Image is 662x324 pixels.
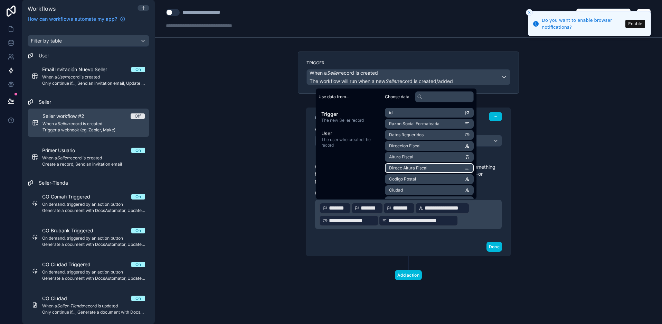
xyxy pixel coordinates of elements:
button: Filter by table [28,35,149,47]
button: Done [486,242,502,252]
div: scrollable content [316,105,382,154]
a: Email Invitación Nuevo SellerOnWhen aUserrecord is createdOnly continue if..., Send an invitation... [28,62,149,90]
span: On demand, triggered by an action button [42,235,145,241]
a: How can workflows automate my app? [25,16,128,22]
span: The workflow will run when a new record is created/added [310,78,453,84]
span: CO Ciudad Triggered [42,261,99,268]
span: Primer Usuario [42,147,83,154]
span: Trigger [321,111,376,118]
span: On demand, triggered by an action button [42,202,145,207]
em: Seller [385,78,398,84]
a: CO Comafi TriggeredOnOn demand, triggered by an action buttonGenerate a document with DocsAutomat... [28,189,149,217]
span: CO Ciudad [42,295,75,302]
span: Use data from... [319,94,349,100]
span: When a record is created [42,121,145,127]
span: User [321,130,376,137]
p: Webhooks are used to trigger an automation in another system when something happens. will be incl... [315,164,502,184]
a: CO CiudadOnWhen aSeller-Tiendarecord is updatedOnly continue if..., Generate a document with Docs... [28,291,149,319]
span: Email Invitación Nuevo Seller [42,66,115,73]
label: Action [315,127,502,132]
label: Trigger [306,60,510,66]
a: CO Ciudad TriggeredOnOn demand, triggered by an action buttonGenerate a document with DocsAutomat... [28,257,149,285]
em: Seller [57,121,69,126]
em: Seller-Tienda [57,303,84,308]
div: scrollable content [22,27,155,324]
span: Seller-Tienda [39,179,68,186]
span: When a record is created [42,74,145,80]
div: On [135,262,141,267]
span: Seller workflow #2 [42,113,93,120]
button: Add action [395,270,422,280]
a: Seller workflow #2OffWhen aSellerrecord is createdTrigger a webhook (eg. Zapier, Make) [28,108,149,137]
span: Trigger a webhook (eg. Zapier, Make) [42,127,145,133]
span: When a record is updated [42,303,145,309]
span: CO Comafi Triggered [42,193,98,200]
button: When aSellerrecord is createdThe workflow will run when a newSellerrecord is created/added [306,69,510,85]
em: User [57,74,66,80]
span: How can workflows automate my app? [28,16,117,22]
span: The new Seller record [321,118,376,123]
span: Seller [39,99,51,105]
div: Off [135,113,141,119]
em: Seller [327,70,339,76]
a: CO Brubank TriggeredOnOn demand, triggered by an action buttonGenerate a document with DocsAutoma... [28,223,149,251]
div: On [135,148,141,153]
span: User [39,52,49,59]
div: Do you want to enable browser notifications? [542,17,623,30]
span: When a record is created [42,155,145,161]
span: Create a record, Send an invitation email [42,161,145,167]
span: Generate a document with DocsAutomator, Update a record, Send an email [42,208,145,213]
span: Generate a document with DocsAutomator, Update a record, Send an email [42,276,145,281]
span: Only continue if..., Send an invitation email, Update a record [42,81,145,86]
span: Workflows [28,5,56,12]
button: Close toast [526,9,533,16]
span: Only continue if..., Generate a document with DocsAutomator, Update a record, Send an email [42,309,145,315]
button: Enable [625,20,645,28]
span: Filter by table [31,38,62,44]
div: On [135,67,141,72]
label: Webhook url [315,190,502,197]
a: Primer UsuarioOnWhen aSellerrecord is createdCreate a record, Send an invitation email [28,143,149,171]
span: CO Brubank Triggered [42,227,102,234]
div: On [135,296,141,301]
div: On [135,194,141,200]
span: When a record is created [310,70,378,76]
span: Generate a document with DocsAutomator, Update a record, Send an email [42,242,145,247]
span: On demand, triggered by an action button [42,269,145,275]
span: The user who created the record [321,137,376,148]
em: Seller [57,155,68,160]
div: On [135,228,141,233]
button: Trigger a webhook (eg. Zapier, Make) [315,135,502,147]
span: Choose data [385,94,409,100]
